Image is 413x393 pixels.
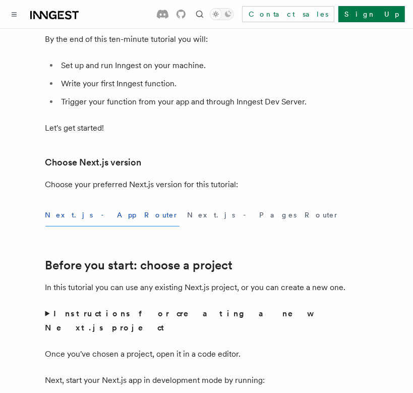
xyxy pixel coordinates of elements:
[45,347,368,361] p: Once you've chosen a project, open it in a code editor.
[242,6,334,22] a: Contact sales
[45,204,180,227] button: Next.js - App Router
[45,121,368,135] p: Let's get started!
[210,8,234,20] button: Toggle dark mode
[45,258,233,272] a: Before you start: choose a project
[338,6,405,22] a: Sign Up
[194,8,206,20] button: Find something...
[45,309,311,332] strong: Instructions for creating a new Next.js project
[188,204,340,227] button: Next.js - Pages Router
[45,155,142,170] a: Choose Next.js version
[58,95,368,109] li: Trigger your function from your app and through Inngest Dev Server.
[8,8,20,20] button: Toggle navigation
[45,373,368,387] p: Next, start your Next.js app in development mode by running:
[45,32,368,46] p: By the end of this ten-minute tutorial you will:
[45,307,368,335] summary: Instructions for creating a new Next.js project
[45,178,368,192] p: Choose your preferred Next.js version for this tutorial:
[58,77,368,91] li: Write your first Inngest function.
[58,59,368,73] li: Set up and run Inngest on your machine.
[45,280,368,295] p: In this tutorial you can use any existing Next.js project, or you can create a new one.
